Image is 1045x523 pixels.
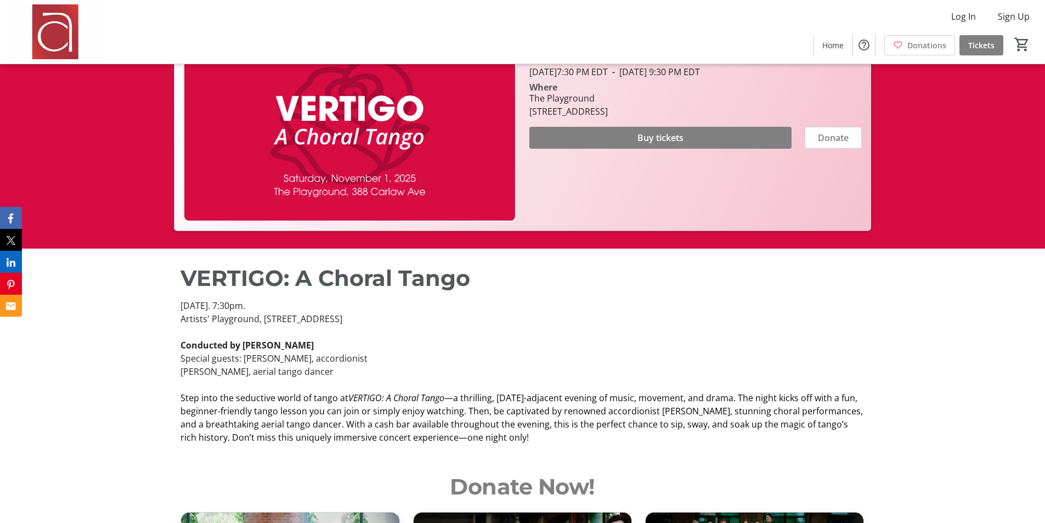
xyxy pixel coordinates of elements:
h2: Donate Now! [180,470,864,503]
button: Cart [1012,35,1032,54]
span: Step into the seductive world of tango at [180,392,348,404]
span: Tickets [968,40,995,51]
p: Artists' Playground, [STREET_ADDRESS] [180,312,864,325]
strong: Conducted by [PERSON_NAME] [180,339,314,351]
span: Buy tickets [637,131,684,144]
button: Donate [805,127,862,149]
span: [DATE] 9:30 PM EDT [608,66,700,78]
span: Donations [907,40,946,51]
div: The Playground [529,92,608,105]
span: —a thrilling, [DATE]-adjacent evening of music, movement, and drama. The night kicks off with a f... [180,392,863,443]
div: [STREET_ADDRESS] [529,105,608,118]
img: Amadeus Choir of Greater Toronto 's Logo [7,4,104,59]
p: VERTIGO: A Choral Tango [180,262,864,295]
a: Donations [884,35,955,55]
p: [PERSON_NAME], aerial tango dancer [180,365,864,378]
p: Special guests: [PERSON_NAME], accordionist [180,352,864,365]
a: Tickets [959,35,1003,55]
p: [DATE]. 7:30pm. [180,299,864,312]
span: - [608,66,619,78]
span: [DATE] 7:30 PM EDT [529,66,608,78]
span: Sign Up [998,10,1030,23]
a: Home [814,35,852,55]
div: Where [529,83,557,92]
button: Log In [942,8,985,25]
button: Buy tickets [529,127,792,149]
span: Home [822,40,844,51]
img: Campaign CTA Media Photo [183,35,516,222]
button: Help [853,34,875,56]
button: Sign Up [989,8,1038,25]
span: Donate [818,131,849,144]
span: Log In [951,10,976,23]
em: VERTIGO: A Choral Tango [348,392,444,404]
